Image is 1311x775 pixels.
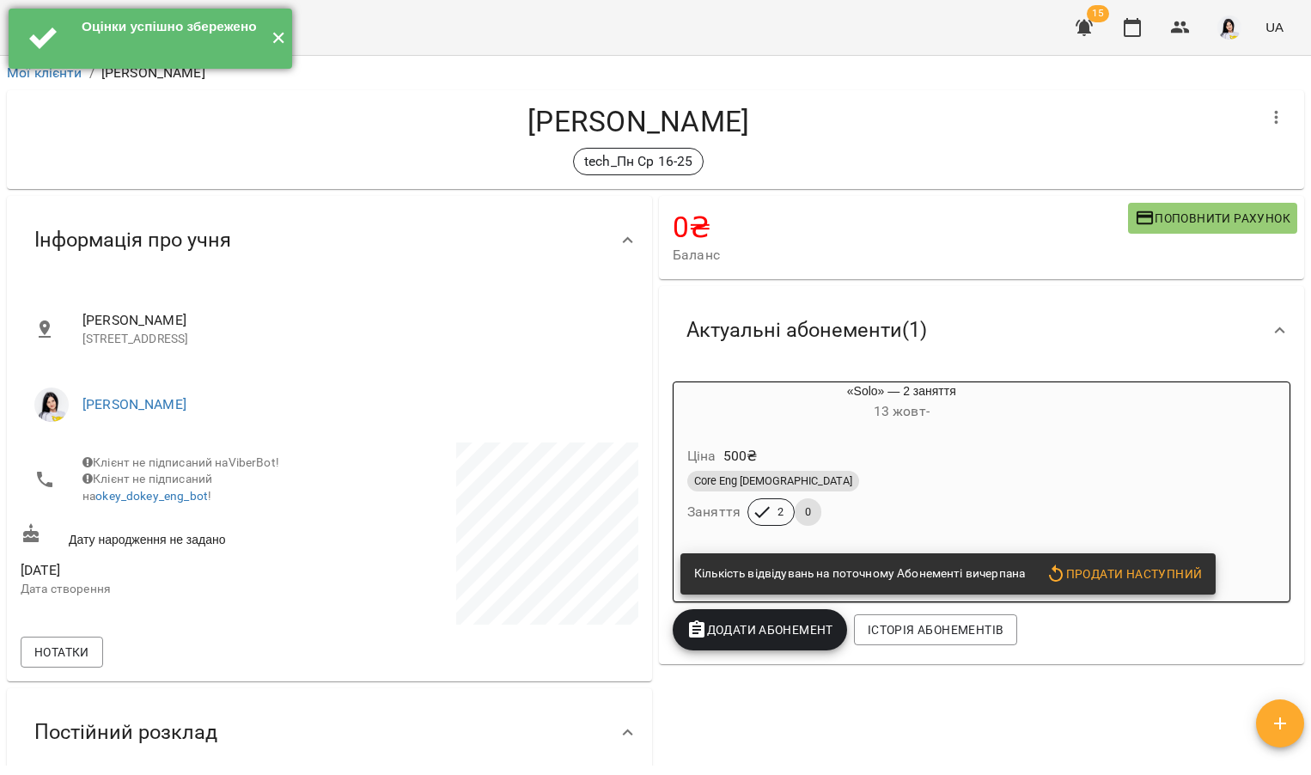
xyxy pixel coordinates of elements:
[687,444,716,468] h6: Ціна
[1265,18,1284,36] span: UA
[1046,564,1202,584] span: Продати наступний
[82,455,279,469] span: Клієнт не підписаний на ViberBot!
[82,331,625,348] p: [STREET_ADDRESS]
[1128,203,1297,234] button: Поповнити рахунок
[21,581,326,598] p: Дата створення
[34,719,217,746] span: Постійний розклад
[694,558,1025,589] div: Кількість відвідувань на поточному Абонементі вичерпана
[687,500,741,524] h6: Заняття
[673,245,1128,265] span: Баланс
[584,151,692,172] p: tech_Пн Ср 16-25
[659,286,1304,375] div: Актуальні абонементи(1)
[767,504,794,520] span: 2
[82,17,258,36] div: Оцінки успішно збережено
[686,619,833,640] span: Додати Абонемент
[673,210,1128,245] h4: 0 ₴
[573,148,704,175] div: tech_Пн Ср 16-25
[1217,15,1241,40] img: 2db0e6d87653b6f793ba04c219ce5204.jpg
[21,560,326,581] span: [DATE]
[874,403,930,419] span: 13 жовт -
[1259,11,1290,43] button: UA
[687,473,859,489] span: Core Eng [DEMOGRAPHIC_DATA]
[82,396,186,412] a: [PERSON_NAME]
[686,317,927,344] span: Актуальні абонементи ( 1 )
[95,489,208,503] a: okey_dokey_eng_bot
[7,196,652,284] div: Інформація про учня
[82,310,625,331] span: [PERSON_NAME]
[34,642,89,662] span: Нотатки
[868,619,1003,640] span: Історія абонементів
[21,637,103,668] button: Нотатки
[854,614,1017,645] button: Історія абонементів
[674,382,1130,424] div: «Solo» — 2 заняття
[674,382,1130,546] button: «Solo» — 2 заняття13 жовт- Ціна500₴Core Eng [DEMOGRAPHIC_DATA]Заняття20
[34,387,69,422] img: Новицька Ольга Ігорівна
[673,609,847,650] button: Додати Абонемент
[17,520,330,552] div: Дату народження не задано
[723,446,758,467] p: 500 ₴
[1135,208,1290,229] span: Поповнити рахунок
[21,104,1256,139] h4: [PERSON_NAME]
[34,227,231,253] span: Інформація про учня
[1087,5,1109,22] span: 15
[795,504,821,520] span: 0
[1039,558,1209,589] button: Продати наступний
[82,472,212,503] span: Клієнт не підписаний на !
[7,63,1304,83] nav: breadcrumb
